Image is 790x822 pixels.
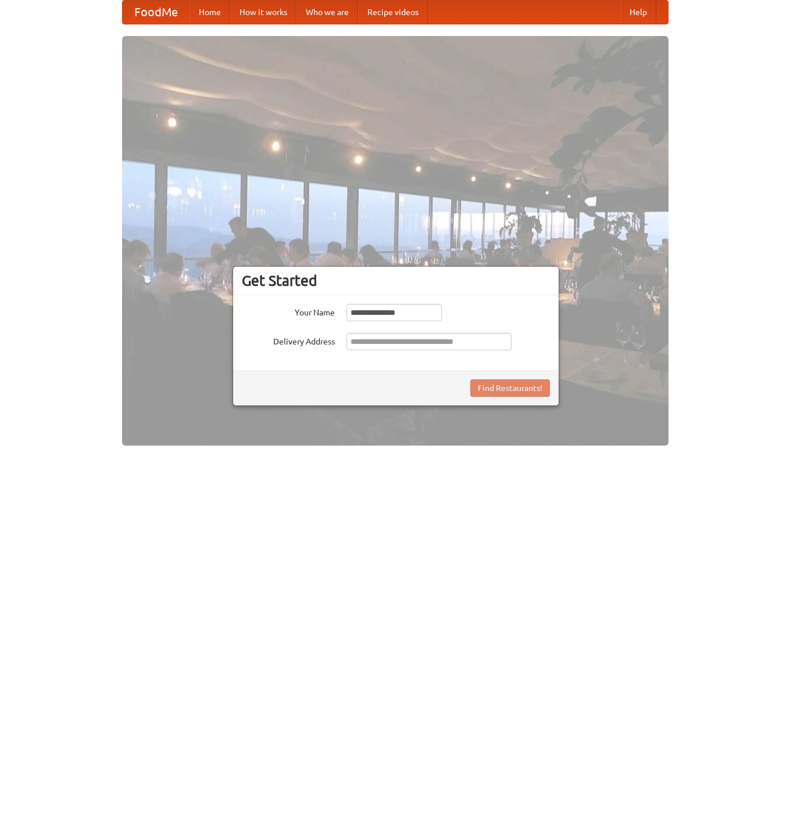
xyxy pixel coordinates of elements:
[620,1,656,24] a: Help
[242,304,335,318] label: Your Name
[242,272,550,289] h3: Get Started
[242,333,335,347] label: Delivery Address
[358,1,428,24] a: Recipe videos
[230,1,296,24] a: How it works
[190,1,230,24] a: Home
[470,379,550,397] button: Find Restaurants!
[123,1,190,24] a: FoodMe
[296,1,358,24] a: Who we are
